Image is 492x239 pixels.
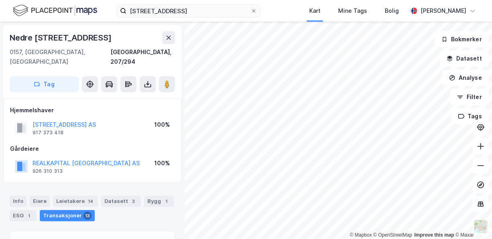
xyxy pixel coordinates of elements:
div: 3 [130,197,138,205]
div: 100% [154,158,170,168]
a: Mapbox [350,232,372,238]
button: Analyse [442,70,489,86]
div: Gårdeiere [10,144,175,154]
div: 1 [163,197,171,205]
div: [GEOGRAPHIC_DATA], 207/294 [110,47,175,67]
div: Kart [309,6,321,16]
div: ESG [10,210,37,221]
button: Datasett [440,51,489,67]
div: 0157, [GEOGRAPHIC_DATA], [GEOGRAPHIC_DATA] [10,47,110,67]
div: Mine Tags [338,6,367,16]
input: Søk på adresse, matrikkel, gårdeiere, leietakere eller personer [127,5,251,17]
div: 100% [154,120,170,130]
div: 14 [86,197,95,205]
div: Nedre [STREET_ADDRESS] [10,31,113,44]
div: 13 [84,212,92,220]
div: Leietakere [53,196,98,207]
div: Bolig [385,6,399,16]
div: 917 373 418 [33,130,63,136]
div: 926 310 313 [33,168,63,174]
div: Eiere [30,196,50,207]
button: Bokmerker [435,31,489,47]
button: Tags [451,108,489,124]
div: [PERSON_NAME] [421,6,466,16]
button: Tag [10,76,79,92]
div: Bygg [144,196,174,207]
div: 1 [25,212,33,220]
a: OpenStreetMap [374,232,412,238]
div: Info [10,196,27,207]
div: Kontrollprogram for chat [452,201,492,239]
img: logo.f888ab2527a4732fd821a326f86c7f29.svg [13,4,97,18]
a: Improve this map [414,232,454,238]
iframe: Chat Widget [452,201,492,239]
div: Transaksjoner [40,210,95,221]
button: Filter [450,89,489,105]
div: Hjemmelshaver [10,105,175,115]
div: Datasett [101,196,141,207]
